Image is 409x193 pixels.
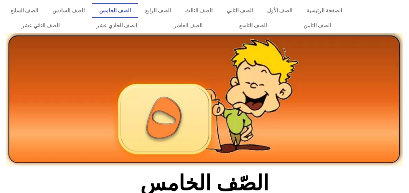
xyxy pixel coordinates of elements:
a: الصف الخامس [92,3,138,18]
a: الصف الثاني [220,3,260,18]
a: الصف العاشر [156,18,221,33]
a: الصف الأول [260,3,299,18]
a: الصف السادس [45,3,92,18]
a: الصف الثاني عشر [3,18,78,33]
a: الصفحة الرئيسية [299,3,349,18]
a: الصف الثامن [285,18,349,33]
a: الصف الحادي عشر [78,18,156,33]
a: الصف الرابع [138,3,178,18]
a: الصف السابع [3,3,45,18]
a: الصف الثالث [178,3,220,18]
a: الصف التاسع [221,18,285,33]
